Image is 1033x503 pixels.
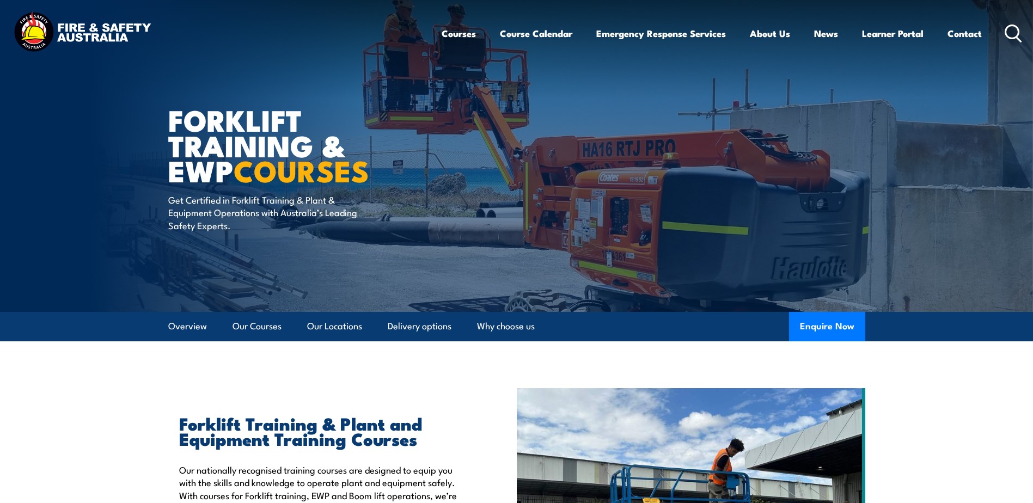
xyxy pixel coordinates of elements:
h1: Forklift Training & EWP [168,107,437,183]
h2: Forklift Training & Plant and Equipment Training Courses [179,415,467,446]
a: Our Courses [233,312,282,341]
a: News [814,19,838,48]
a: Emergency Response Services [596,19,726,48]
a: Course Calendar [500,19,572,48]
a: Learner Portal [862,19,924,48]
a: Our Locations [307,312,362,341]
a: About Us [750,19,790,48]
button: Enquire Now [789,312,865,341]
p: Get Certified in Forklift Training & Plant & Equipment Operations with Australia’s Leading Safety... [168,193,367,231]
a: Overview [168,312,207,341]
a: Courses [442,19,476,48]
a: Why choose us [477,312,535,341]
strong: COURSES [234,147,369,192]
a: Contact [948,19,982,48]
a: Delivery options [388,312,451,341]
